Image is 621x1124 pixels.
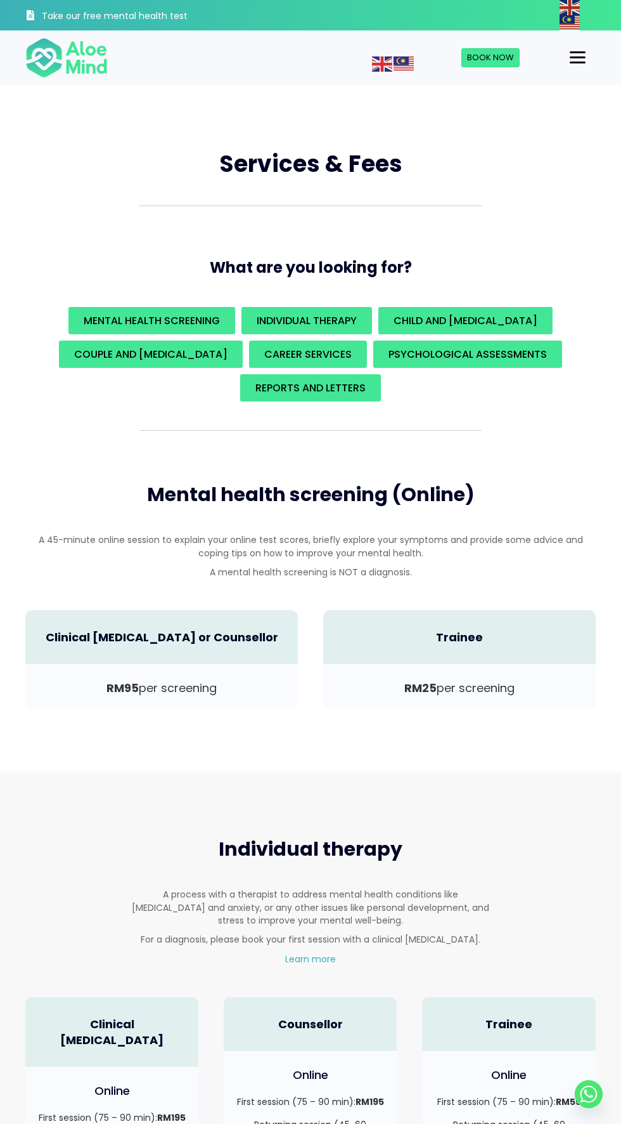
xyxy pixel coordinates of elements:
[42,10,200,23] h3: Take our free mental health test
[219,148,402,180] span: Services & Fees
[378,307,553,334] a: Child and [MEDICAL_DATA]
[372,56,392,72] img: en
[240,374,381,402] a: REPORTS AND LETTERS
[556,1095,581,1108] strong: RM55
[255,381,366,395] span: REPORTS AND LETTERS
[249,341,367,368] a: Career Services
[565,47,591,69] button: Menu
[388,347,547,362] span: Psychological assessments
[560,16,581,29] a: Malay
[257,313,357,328] span: Individual Therapy
[373,341,562,368] a: Psychological assessments
[467,51,514,63] span: Book Now
[38,1016,186,1048] h4: Clinical [MEDICAL_DATA]
[25,37,108,79] img: Aloe mind Logo
[127,933,494,946] p: For a diagnosis, please book your first session with a clinical [MEDICAL_DATA].
[59,341,243,368] a: Couple and [MEDICAL_DATA]
[394,313,537,328] span: Child and [MEDICAL_DATA]
[210,257,412,278] span: What are you looking for?
[264,347,352,362] span: Career Services
[285,953,336,965] a: Learn more
[68,307,235,334] a: Mental Health Screening
[404,680,437,696] b: RM25
[25,566,596,578] p: A mental health screening is NOT a diagnosis.
[461,48,520,67] a: Book Now
[127,888,494,927] p: A process with a therapist to address mental health conditions like [MEDICAL_DATA] and anxiety, o...
[355,1095,384,1108] strong: RM195
[560,15,580,30] img: ms
[560,1,581,13] a: English
[84,313,220,328] span: Mental Health Screening
[435,1016,583,1032] h4: Trainee
[38,680,285,696] p: per screening
[38,1111,186,1124] p: First session (75 – 90 min):
[336,680,583,696] p: per screening
[336,629,583,645] h4: Trainee
[38,1083,186,1099] h4: Online
[435,1067,583,1083] h4: Online
[236,1016,384,1032] h4: Counsellor
[74,347,227,362] span: Couple and [MEDICAL_DATA]
[147,481,475,508] span: Mental health screening (Online)
[241,307,372,334] a: Individual Therapy
[435,1095,583,1108] p: First session (75 – 90 min):
[25,304,596,405] div: What are you looking for?
[219,835,402,863] span: Individual therapy
[575,1080,603,1108] a: Whatsapp
[372,57,394,70] a: English
[38,629,285,645] h4: Clinical [MEDICAL_DATA] or Counsellor
[25,3,200,30] a: Take our free mental health test
[394,57,415,70] a: Malay
[25,533,596,559] p: A 45-minute online session to explain your online test scores, briefly explore your symptoms and ...
[106,680,139,696] b: RM95
[157,1111,186,1124] strong: RM195
[236,1095,384,1108] p: First session (75 – 90 min):
[236,1067,384,1083] h4: Online
[394,56,414,72] img: ms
